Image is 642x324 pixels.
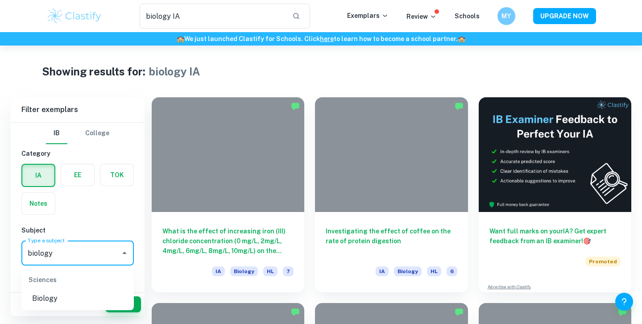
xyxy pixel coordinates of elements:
a: Want full marks on yourIA? Get expert feedback from an IB examiner!PromotedAdvertise with Clastify [479,97,631,292]
button: Close [118,247,131,259]
img: Clastify logo [46,7,103,25]
button: IB [46,123,67,144]
span: Biology [394,266,422,276]
h6: MY [501,11,511,21]
a: Advertise with Clastify [488,284,531,290]
button: TOK [100,164,133,186]
span: HL [427,266,441,276]
img: Thumbnail [479,97,631,212]
img: Marked [455,102,464,111]
li: Biology [21,291,134,307]
label: Type a subject [28,237,65,244]
h6: Category [21,149,134,158]
button: Help and Feedback [615,293,633,311]
button: IA [22,165,54,186]
a: What is the effect of increasing iron (III) chloride concentration (0 mg/L, 2mg/L, 4mg/L, 6mg/L, ... [152,97,304,292]
div: Sciences [21,269,134,291]
span: IA [376,266,389,276]
a: Schools [455,12,480,20]
img: Marked [291,307,300,316]
span: 🎯 [583,237,591,245]
button: Notes [22,193,55,214]
button: College [85,123,109,144]
h6: Subject [21,225,134,235]
h6: Filter exemplars [11,97,145,122]
button: MY [497,7,515,25]
h6: Investigating the effect of coffee on the rate of protein digestion [326,226,457,256]
h1: Showing results for: [42,63,145,79]
p: Exemplars [347,11,389,21]
span: Promoted [585,257,621,266]
span: HL [263,266,278,276]
h1: biology IA [149,63,200,79]
a: Investigating the effect of coffee on the rate of protein digestionIABiologyHL6 [315,97,468,292]
input: Search for any exemplars... [140,4,286,29]
img: Marked [455,307,464,316]
span: 6 [447,266,457,276]
h6: Want full marks on your IA ? Get expert feedback from an IB examiner! [489,226,621,246]
p: Review [406,12,437,21]
span: Biology [230,266,258,276]
a: here [320,35,334,42]
button: EE [61,164,94,186]
div: Filter type choice [46,123,109,144]
span: IA [212,266,225,276]
h6: What is the effect of increasing iron (III) chloride concentration (0 mg/L, 2mg/L, 4mg/L, 6mg/L, ... [162,226,294,256]
span: 🏫 [458,35,465,42]
img: Marked [291,102,300,111]
span: 7 [283,266,294,276]
img: Marked [618,307,627,316]
button: UPGRADE NOW [533,8,596,24]
span: 🏫 [177,35,184,42]
h6: We just launched Clastify for Schools. Click to learn how to become a school partner. [2,34,640,44]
